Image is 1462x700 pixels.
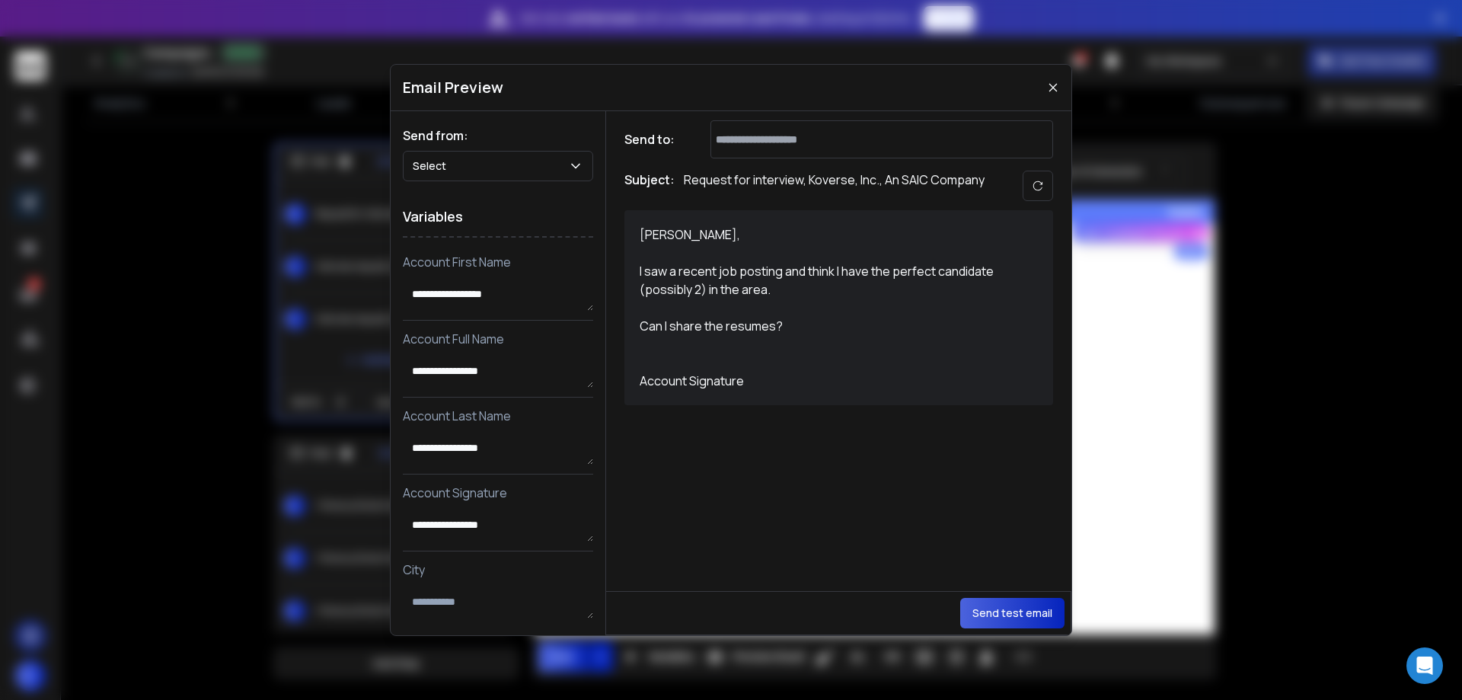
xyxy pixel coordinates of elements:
h1: Send from: [403,126,593,145]
div: Open Intercom Messenger [1406,647,1443,684]
p: Account Signature [403,484,593,502]
h1: Send to: [624,130,685,149]
p: City [403,561,593,579]
h1: Variables [403,197,593,238]
p: Account First Name [403,253,593,271]
div: [PERSON_NAME], I saw a recent job posting and think I have the perfect candidate (possibly 2) in ... [640,225,1020,390]
p: Account Full Name [403,330,593,348]
p: Select [413,158,452,174]
h1: Email Preview [403,77,503,98]
p: Request for interview, Koverse, Inc., An SAIC Company [684,171,985,201]
p: Account Last Name [403,407,593,425]
button: Send test email [960,598,1065,628]
h1: Subject: [624,171,675,201]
